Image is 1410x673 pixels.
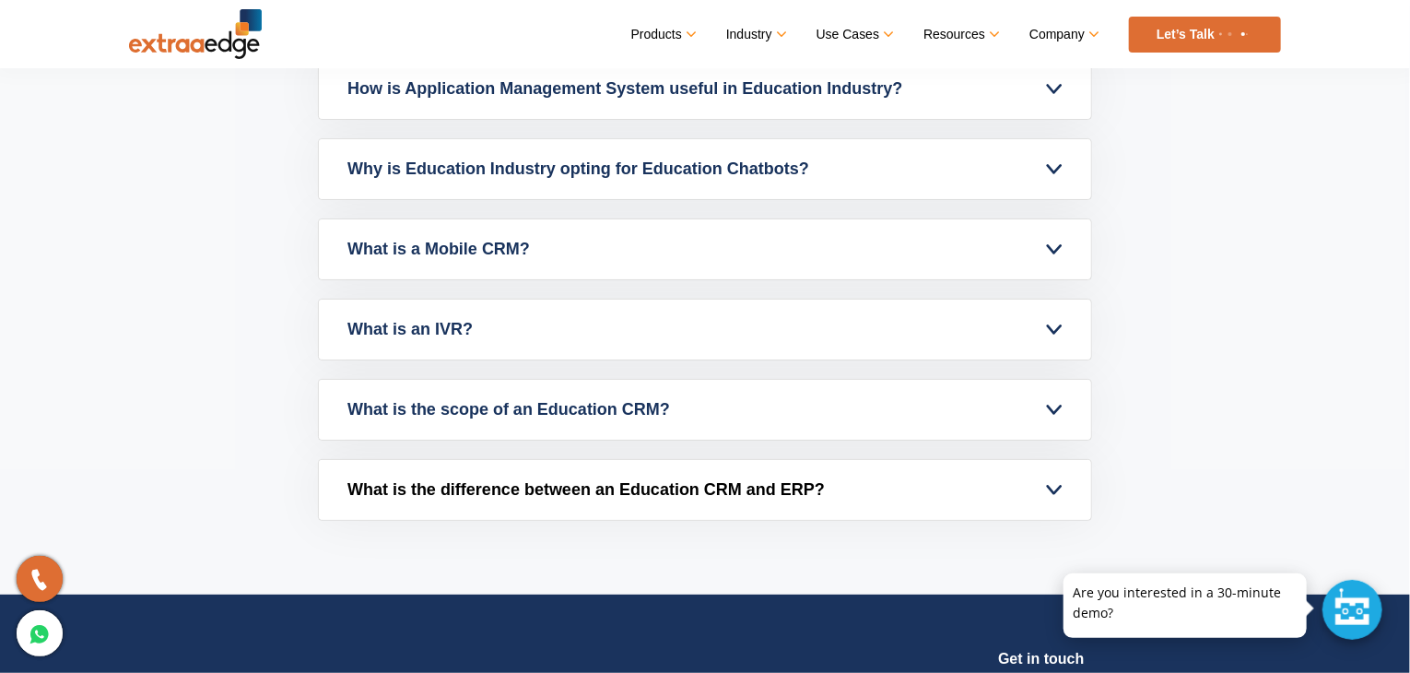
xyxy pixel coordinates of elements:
[631,21,694,48] a: Products
[923,21,997,48] a: Resources
[319,139,1091,199] a: Why is Education Industry opting for Education Chatbots?
[1029,21,1097,48] a: Company
[319,460,1091,520] a: What is the difference between an Education CRM and ERP?
[319,380,1091,440] a: What is the scope of an Education CRM?
[319,300,1091,360] a: What is an IVR?
[726,21,784,48] a: Industry
[1322,580,1382,640] div: Chat
[319,59,1091,119] a: How is Application Management System useful in Education Industry?
[319,219,1091,279] a: What is a Mobile CRM?
[817,21,891,48] a: Use Cases
[1129,17,1281,53] a: Let’s Talk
